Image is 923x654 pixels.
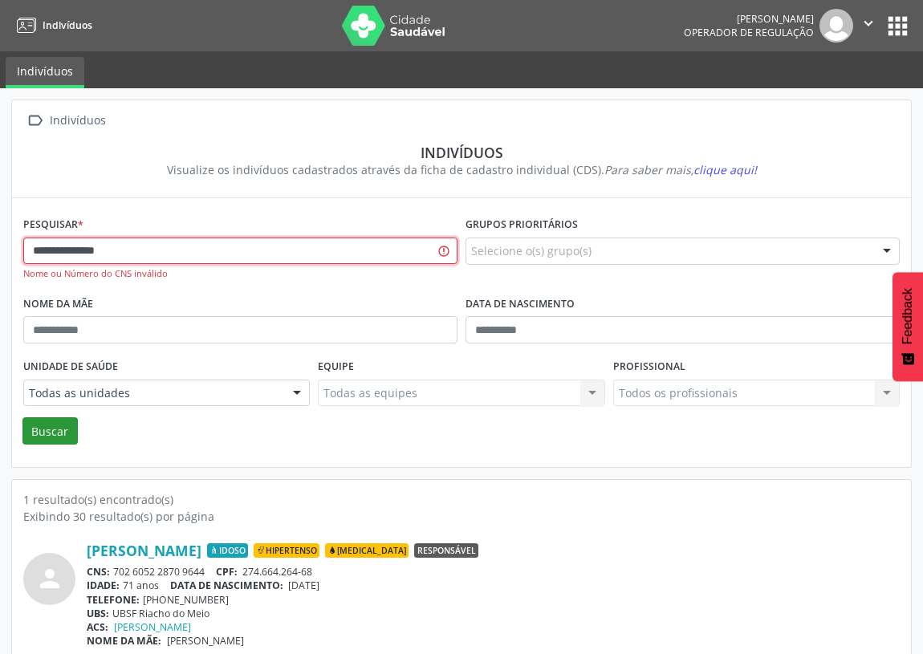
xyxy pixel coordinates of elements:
[466,213,578,238] label: Grupos prioritários
[288,579,319,592] span: [DATE]
[43,18,92,32] span: Indivíduos
[87,593,140,607] span: TELEFONE:
[23,355,118,380] label: Unidade de saúde
[87,542,201,559] a: [PERSON_NAME]
[604,162,757,177] i: Para saber mais,
[114,620,191,634] a: [PERSON_NAME]
[242,565,312,579] span: 274.664.264-68
[23,109,108,132] a:  Indivíduos
[684,12,814,26] div: [PERSON_NAME]
[893,272,923,381] button: Feedback - Mostrar pesquisa
[853,9,884,43] button: 
[684,26,814,39] span: Operador de regulação
[47,109,108,132] div: Indivíduos
[23,292,93,317] label: Nome da mãe
[29,385,277,401] span: Todas as unidades
[23,267,457,281] div: Nome ou Número do CNS inválido
[87,620,108,634] span: ACS:
[23,109,47,132] i: 
[860,14,877,32] i: 
[23,491,900,508] div: 1 resultado(s) encontrado(s)
[325,543,409,558] span: [MEDICAL_DATA]
[167,634,244,648] span: [PERSON_NAME]
[87,593,900,607] div: [PHONE_NUMBER]
[693,162,757,177] span: clique aqui!
[466,292,575,317] label: Data de nascimento
[87,565,900,579] div: 702 6052 2870 9644
[22,417,78,445] button: Buscar
[819,9,853,43] img: img
[35,144,888,161] div: Indivíduos
[23,508,900,525] div: Exibindo 30 resultado(s) por página
[23,213,83,238] label: Pesquisar
[11,12,92,39] a: Indivíduos
[318,355,354,380] label: Equipe
[87,607,109,620] span: UBS:
[87,634,161,648] span: NOME DA MÃE:
[87,579,120,592] span: IDADE:
[471,242,592,259] span: Selecione o(s) grupo(s)
[87,579,900,592] div: 71 anos
[884,12,912,40] button: apps
[216,565,238,579] span: CPF:
[35,564,64,593] i: person
[170,579,283,592] span: DATA DE NASCIMENTO:
[901,288,915,344] span: Feedback
[254,543,319,558] span: Hipertenso
[207,543,248,558] span: Idoso
[35,161,888,178] div: Visualize os indivíduos cadastrados através da ficha de cadastro individual (CDS).
[87,607,900,620] div: UBSF Riacho do Meio
[613,355,685,380] label: Profissional
[6,57,84,88] a: Indivíduos
[414,543,478,558] span: Responsável
[87,565,110,579] span: CNS:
